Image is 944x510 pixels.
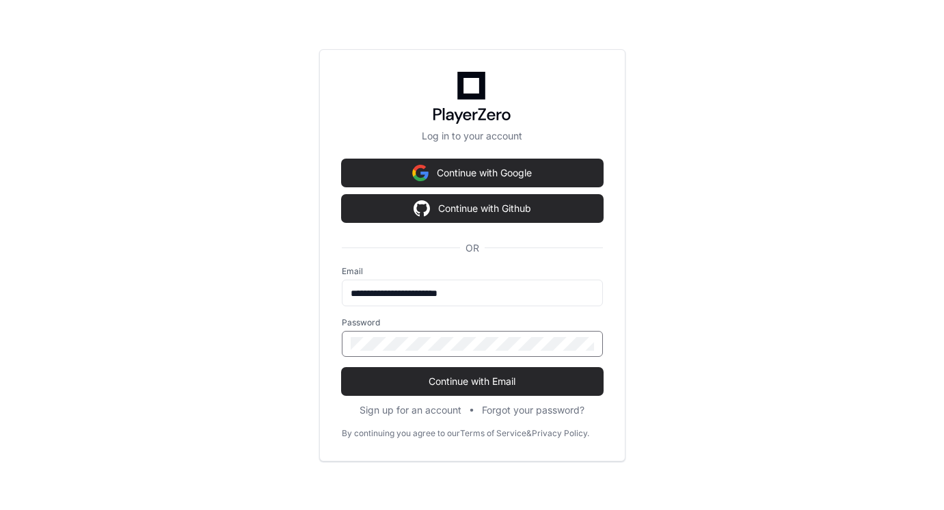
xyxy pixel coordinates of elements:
[342,266,603,277] label: Email
[460,241,485,255] span: OR
[342,129,603,143] p: Log in to your account
[342,159,603,187] button: Continue with Google
[342,368,603,395] button: Continue with Email
[342,195,603,222] button: Continue with Github
[342,375,603,388] span: Continue with Email
[342,428,460,439] div: By continuing you agree to our
[460,428,526,439] a: Terms of Service
[360,403,461,417] button: Sign up for an account
[526,428,532,439] div: &
[532,428,589,439] a: Privacy Policy.
[414,195,430,222] img: Sign in with google
[482,403,584,417] button: Forgot your password?
[342,317,603,328] label: Password
[412,159,429,187] img: Sign in with google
